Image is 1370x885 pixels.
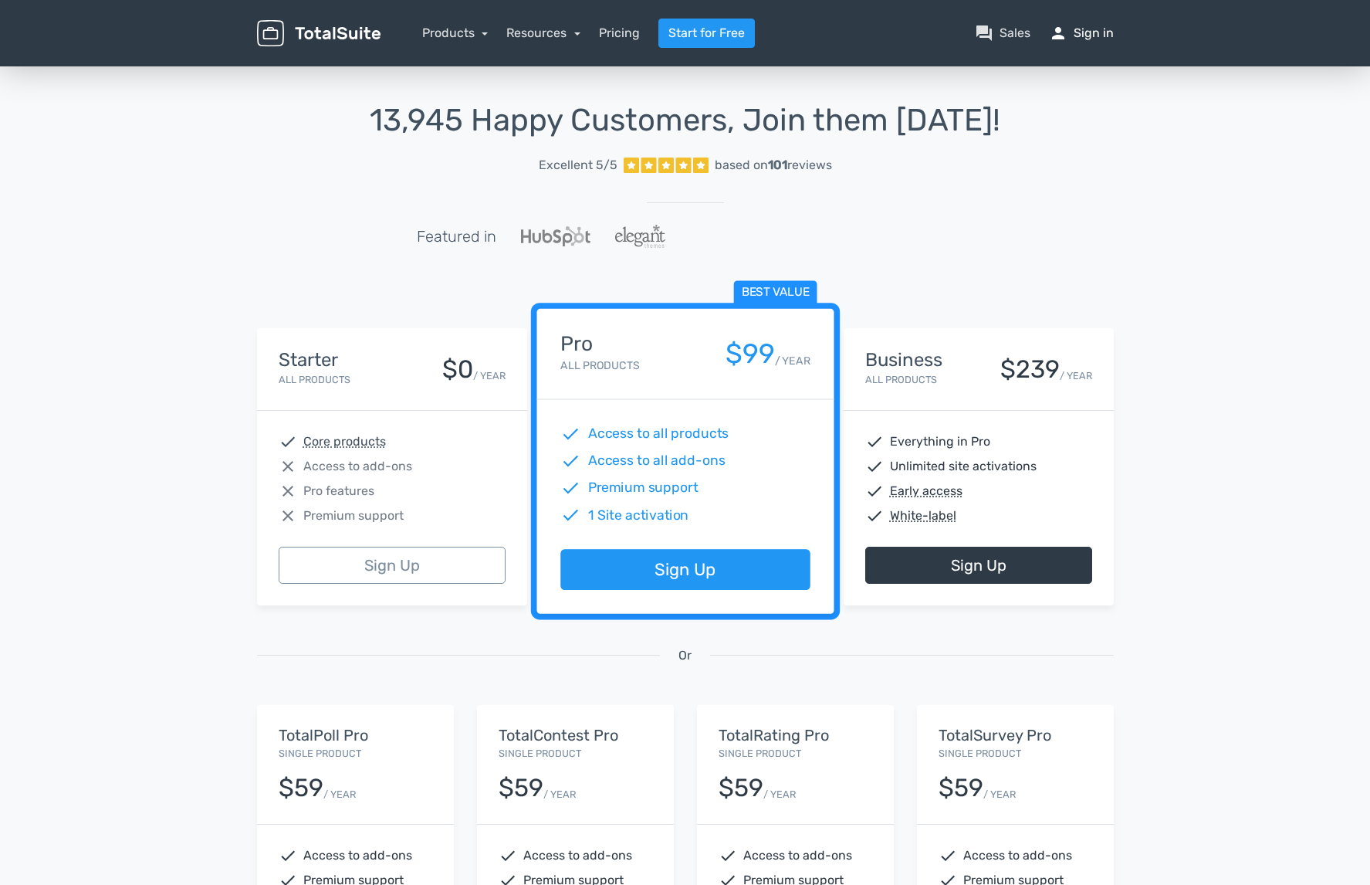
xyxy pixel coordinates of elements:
a: Sign Up [279,547,506,584]
abbr: Early access [890,482,962,500]
small: / YEAR [1060,368,1092,383]
a: question_answerSales [975,24,1030,42]
img: ElegantThemes [615,225,665,248]
small: / YEAR [763,787,796,802]
span: Premium support [303,507,404,525]
h4: Starter [279,350,350,370]
small: / YEAR [473,368,506,383]
span: 1 Site activation [587,505,688,525]
h1: 13,945 Happy Customers, Join them [DATE]! [257,103,1114,137]
span: check [560,424,580,444]
span: check [865,432,884,451]
img: TotalSuite for WordPress [257,20,381,47]
small: All Products [865,374,937,385]
span: check [865,507,884,525]
small: Single Product [279,748,361,759]
small: / YEAR [983,787,1016,802]
a: Products [422,25,489,40]
h4: Pro [560,333,639,355]
span: Premium support [587,478,698,498]
small: All Products [279,374,350,385]
span: close [279,457,297,476]
span: close [279,507,297,525]
small: Single Product [939,748,1021,759]
span: Unlimited site activations [890,457,1037,476]
small: Single Product [499,748,581,759]
span: check [279,846,297,865]
small: All Products [560,359,639,372]
span: Access to add-ons [303,457,412,476]
span: person [1049,24,1067,42]
abbr: Core products [303,432,386,451]
span: check [560,505,580,525]
span: check [719,846,737,865]
span: Or [678,646,692,665]
h4: Business [865,350,942,370]
a: Start for Free [658,19,755,48]
div: $59 [499,775,543,802]
div: $59 [719,775,763,802]
strong: 101 [768,158,787,172]
h5: TotalPoll Pro [279,727,432,744]
span: Best value [733,281,817,305]
small: Single Product [719,748,801,759]
a: personSign in [1049,24,1114,42]
div: $0 [442,356,473,383]
span: Pro features [303,482,374,500]
img: Hubspot [521,226,590,246]
span: close [279,482,297,500]
div: $239 [1000,356,1060,383]
small: / YEAR [774,353,810,369]
span: Everything in Pro [890,432,990,451]
div: $59 [939,775,983,802]
span: Access to add-ons [523,846,632,865]
div: $59 [279,775,323,802]
a: Sign Up [865,547,1092,584]
a: Resources [506,25,580,40]
div: $99 [725,339,774,369]
span: Access to add-ons [743,846,852,865]
span: Access to all add-ons [587,451,725,471]
a: Sign Up [560,550,810,591]
h5: TotalContest Pro [499,727,652,744]
span: Access to add-ons [963,846,1072,865]
a: Excellent 5/5 based on101reviews [257,150,1114,181]
span: Excellent 5/5 [539,156,617,175]
span: check [560,451,580,471]
div: based on reviews [715,156,832,175]
small: / YEAR [543,787,576,802]
span: question_answer [975,24,993,42]
span: check [279,432,297,451]
span: check [865,482,884,500]
span: Access to all products [587,424,729,444]
span: check [499,846,517,865]
small: / YEAR [323,787,356,802]
abbr: White-label [890,507,956,525]
span: check [865,457,884,476]
h5: Featured in [417,228,496,245]
span: Access to add-ons [303,846,412,865]
h5: TotalSurvey Pro [939,727,1092,744]
a: Pricing [599,24,640,42]
span: check [560,478,580,498]
h5: TotalRating Pro [719,727,872,744]
span: check [939,846,957,865]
